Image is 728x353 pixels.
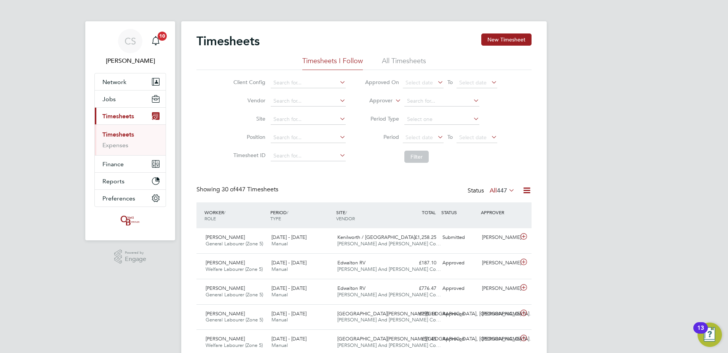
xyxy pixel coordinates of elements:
span: [PERSON_NAME] [206,234,245,240]
span: ROLE [204,215,216,221]
div: APPROVER [479,205,519,219]
input: Search for... [271,78,346,88]
span: [PERSON_NAME] And [PERSON_NAME] Co… [337,342,441,348]
span: Select date [406,134,433,141]
span: Powered by [125,250,146,256]
span: [GEOGRAPHIC_DATA][PERSON_NAME][GEOGRAPHIC_DATA], [GEOGRAPHIC_DATA]… [337,336,534,342]
span: [PERSON_NAME] [206,285,245,291]
div: £187.10 [400,257,439,269]
button: Timesheets [95,108,166,124]
div: 13 [697,328,704,338]
div: Approved [439,333,479,345]
input: Select one [404,114,479,125]
span: To [445,132,455,142]
span: [DATE] - [DATE] [271,285,307,291]
div: [PERSON_NAME] [479,333,519,345]
span: 447 [497,187,507,194]
div: Timesheets [95,124,166,155]
label: Period Type [365,115,399,122]
label: Timesheet ID [231,152,265,159]
span: / [224,209,225,215]
span: Chloe Saffill [94,56,166,65]
div: Status [468,186,516,196]
span: [PERSON_NAME] And [PERSON_NAME] Co… [337,291,441,298]
div: [PERSON_NAME] [479,308,519,320]
li: All Timesheets [382,56,426,70]
div: £795.18 [400,308,439,320]
span: [PERSON_NAME] And [PERSON_NAME] Co… [337,240,441,247]
div: Approved [439,308,479,320]
span: [GEOGRAPHIC_DATA][PERSON_NAME][GEOGRAPHIC_DATA], [GEOGRAPHIC_DATA]… [337,310,534,317]
a: Timesheets [102,131,134,138]
span: TOTAL [422,209,436,215]
div: STATUS [439,205,479,219]
span: Manual [271,291,288,298]
div: WORKER [203,205,268,225]
label: Approver [358,97,393,105]
span: CS [125,36,136,46]
span: [DATE] - [DATE] [271,336,307,342]
button: Filter [404,151,429,163]
input: Search for... [404,96,479,107]
span: [DATE] - [DATE] [271,310,307,317]
span: Welfare Labourer (Zone 5) [206,266,263,272]
a: Powered byEngage [114,250,147,264]
label: Period [365,134,399,140]
span: [PERSON_NAME] [206,310,245,317]
span: [PERSON_NAME] And [PERSON_NAME] Co… [337,316,441,323]
span: Timesheets [102,113,134,120]
button: Preferences [95,190,166,207]
span: VENDOR [336,215,355,221]
div: Approved [439,257,479,269]
div: £776.47 [400,282,439,295]
button: Open Resource Center, 13 new notifications [698,323,722,347]
span: Manual [271,316,288,323]
div: [PERSON_NAME] [479,231,519,244]
label: Vendor [231,97,265,104]
span: Kenilworth / [GEOGRAPHIC_DATA]… [337,234,420,240]
label: Site [231,115,265,122]
label: Position [231,134,265,140]
span: Reports [102,178,125,185]
span: Preferences [102,195,135,202]
span: Engage [125,256,146,262]
a: Expenses [102,142,128,149]
span: Welfare Labourer (Zone 5) [206,342,263,348]
span: Manual [271,342,288,348]
span: General Labourer (Zone 5) [206,316,263,323]
span: [DATE] - [DATE] [271,259,307,266]
input: Search for... [271,114,346,125]
nav: Main navigation [85,21,175,240]
li: Timesheets I Follow [302,56,363,70]
div: Submitted [439,231,479,244]
input: Search for... [271,96,346,107]
div: PERIOD [268,205,334,225]
span: [PERSON_NAME] And [PERSON_NAME] Co… [337,266,441,272]
button: New Timesheet [481,33,532,46]
button: Finance [95,156,166,172]
div: Showing [196,186,280,194]
span: 10 [158,32,167,41]
label: Client Config [231,79,265,86]
div: [PERSON_NAME] [479,257,519,269]
input: Search for... [271,132,346,143]
a: 10 [148,29,163,53]
span: Finance [102,161,124,168]
span: Edwalton RV [337,259,366,266]
span: / [287,209,288,215]
span: TYPE [270,215,281,221]
span: Select date [459,79,487,86]
button: Network [95,73,166,90]
span: Edwalton RV [337,285,366,291]
a: Go to home page [94,215,166,227]
div: [PERSON_NAME] [479,282,519,295]
span: Network [102,78,126,86]
span: [DATE] - [DATE] [271,234,307,240]
div: £1,258.25 [400,231,439,244]
span: 30 of [222,186,235,193]
span: / [345,209,347,215]
label: Approved On [365,79,399,86]
span: General Labourer (Zone 5) [206,240,263,247]
span: Select date [459,134,487,141]
label: All [490,187,515,194]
